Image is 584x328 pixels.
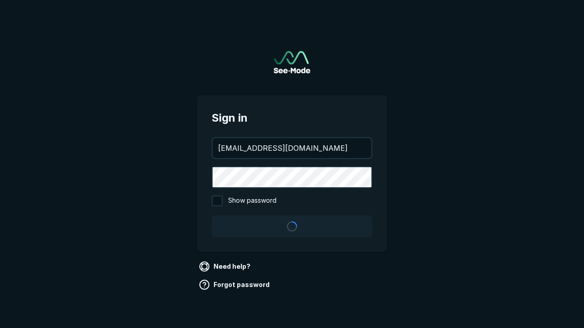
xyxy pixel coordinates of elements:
span: Sign in [212,110,372,126]
a: Need help? [197,259,254,274]
span: Show password [228,195,276,206]
a: Forgot password [197,277,273,292]
a: Go to sign in [274,51,310,73]
input: your@email.com [213,138,371,158]
img: See-Mode Logo [274,51,310,73]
